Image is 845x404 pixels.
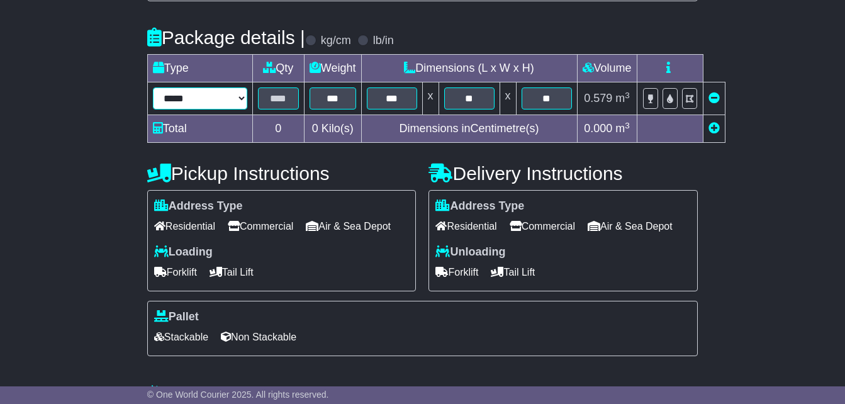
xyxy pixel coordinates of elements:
[221,327,296,347] span: Non Stackable
[588,216,673,236] span: Air & Sea Depot
[154,262,197,282] span: Forklift
[306,216,391,236] span: Air & Sea Depot
[373,34,394,48] label: lb/in
[252,115,304,143] td: 0
[147,115,252,143] td: Total
[361,115,577,143] td: Dimensions in Centimetre(s)
[577,55,637,82] td: Volume
[435,245,505,259] label: Unloading
[361,55,577,82] td: Dimensions (L x W x H)
[147,27,305,48] h4: Package details |
[510,216,575,236] span: Commercial
[491,262,535,282] span: Tail Lift
[147,390,329,400] span: © One World Courier 2025. All rights reserved.
[228,216,293,236] span: Commercial
[154,327,208,347] span: Stackable
[304,55,361,82] td: Weight
[435,199,524,213] label: Address Type
[625,91,630,100] sup: 3
[428,163,698,184] h4: Delivery Instructions
[147,163,417,184] h4: Pickup Instructions
[500,82,516,115] td: x
[210,262,254,282] span: Tail Lift
[584,122,612,135] span: 0.000
[584,92,612,104] span: 0.579
[154,216,215,236] span: Residential
[435,216,496,236] span: Residential
[154,310,199,324] label: Pallet
[708,122,720,135] a: Add new item
[615,92,630,104] span: m
[321,34,351,48] label: kg/cm
[304,115,361,143] td: Kilo(s)
[147,55,252,82] td: Type
[154,245,213,259] label: Loading
[154,199,243,213] label: Address Type
[435,262,478,282] span: Forklift
[615,122,630,135] span: m
[422,82,439,115] td: x
[312,122,318,135] span: 0
[625,121,630,130] sup: 3
[708,92,720,104] a: Remove this item
[252,55,304,82] td: Qty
